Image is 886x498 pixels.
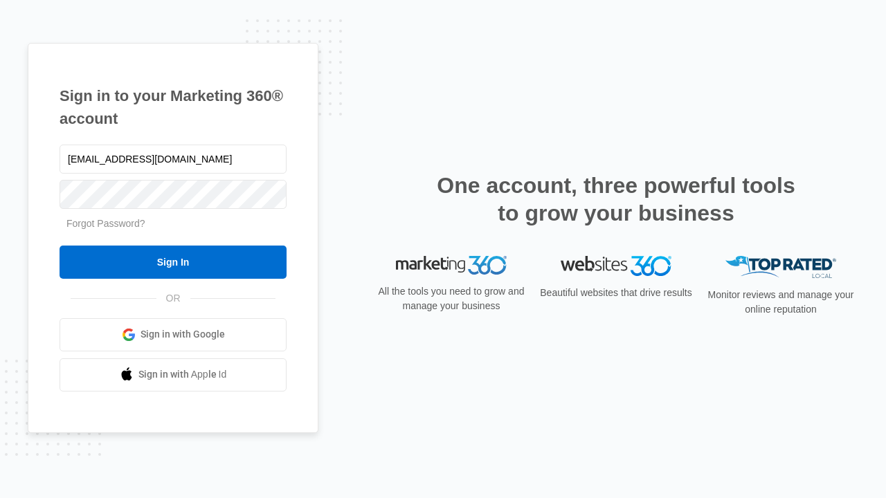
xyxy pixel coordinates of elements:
[60,246,287,279] input: Sign In
[374,284,529,313] p: All the tools you need to grow and manage your business
[725,256,836,279] img: Top Rated Local
[60,145,287,174] input: Email
[141,327,225,342] span: Sign in with Google
[703,288,858,317] p: Monitor reviews and manage your online reputation
[433,172,799,227] h2: One account, three powerful tools to grow your business
[539,286,694,300] p: Beautiful websites that drive results
[561,256,671,276] img: Websites 360
[138,367,227,382] span: Sign in with Apple Id
[66,218,145,229] a: Forgot Password?
[396,256,507,275] img: Marketing 360
[60,318,287,351] a: Sign in with Google
[60,84,287,130] h1: Sign in to your Marketing 360® account
[156,291,190,306] span: OR
[60,358,287,391] a: Sign in with Apple Id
